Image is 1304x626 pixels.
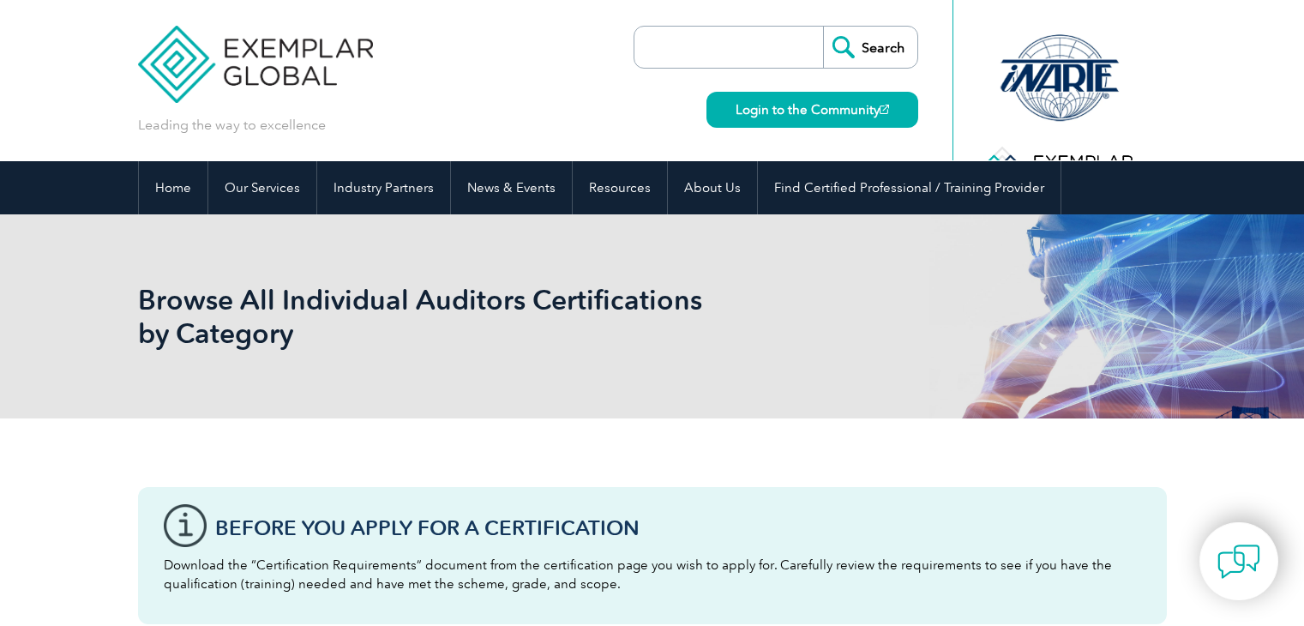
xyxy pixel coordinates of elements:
[880,105,889,114] img: open_square.png
[138,283,796,350] h1: Browse All Individual Auditors Certifications by Category
[215,517,1141,539] h3: Before You Apply For a Certification
[823,27,917,68] input: Search
[164,556,1141,593] p: Download the “Certification Requirements” document from the certification page you wish to apply ...
[208,161,316,214] a: Our Services
[573,161,667,214] a: Resources
[451,161,572,214] a: News & Events
[758,161,1061,214] a: Find Certified Professional / Training Provider
[706,92,918,128] a: Login to the Community
[317,161,450,214] a: Industry Partners
[668,161,757,214] a: About Us
[1217,540,1260,583] img: contact-chat.png
[139,161,207,214] a: Home
[138,116,326,135] p: Leading the way to excellence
